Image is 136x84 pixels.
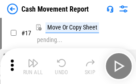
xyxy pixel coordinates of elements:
img: Support [107,5,114,13]
img: Back [7,4,18,14]
div: Cash Movement Report [21,5,89,13]
img: Settings menu [118,4,129,14]
span: # 17 [21,29,31,37]
div: Move Or Copy Sheet [45,22,99,33]
div: pending... [37,37,62,43]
